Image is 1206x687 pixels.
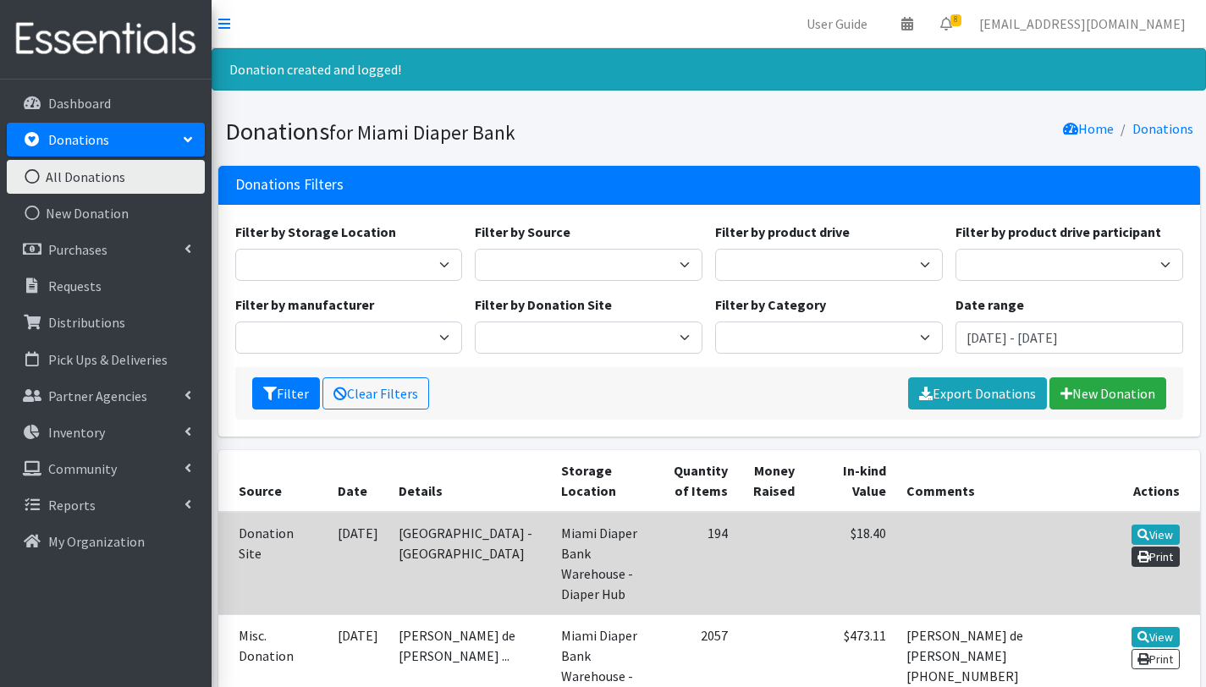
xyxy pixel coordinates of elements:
a: Export Donations [908,377,1047,409]
p: Reports [48,497,96,514]
p: Inventory [48,424,105,441]
div: Donation created and logged! [212,48,1206,91]
a: All Donations [7,160,205,194]
a: New Donation [7,196,205,230]
p: My Organization [48,533,145,550]
label: Filter by product drive participant [955,222,1161,242]
small: for Miami Diaper Bank [329,120,515,145]
img: HumanEssentials [7,11,205,68]
a: Inventory [7,415,205,449]
td: [GEOGRAPHIC_DATA] - [GEOGRAPHIC_DATA] [388,512,551,615]
a: Community [7,452,205,486]
th: Source [218,450,328,512]
td: Miami Diaper Bank Warehouse - Diaper Hub [551,512,658,615]
a: Print [1132,547,1180,567]
a: Donations [1132,120,1193,137]
p: Partner Agencies [48,387,147,404]
th: Money Raised [738,450,805,512]
th: Actions [1116,450,1199,512]
td: 194 [658,512,739,615]
a: Home [1063,120,1114,137]
a: View [1132,627,1180,647]
p: Pick Ups & Deliveries [48,351,168,368]
label: Filter by Storage Location [235,222,396,242]
td: [DATE] [328,512,388,615]
a: New Donation [1049,377,1166,409]
th: Storage Location [551,450,658,512]
a: My Organization [7,525,205,558]
a: Print [1132,649,1180,669]
a: Requests [7,269,205,303]
p: Purchases [48,241,107,258]
h1: Donations [225,117,703,146]
label: Filter by Source [475,222,570,242]
td: Donation Site [218,512,328,615]
label: Date range [955,294,1024,315]
p: Requests [48,278,102,294]
a: [EMAIL_ADDRESS][DOMAIN_NAME] [966,7,1199,41]
a: Donations [7,123,205,157]
a: Purchases [7,233,205,267]
span: 8 [950,14,961,26]
label: Filter by manufacturer [235,294,374,315]
a: Dashboard [7,86,205,120]
a: Pick Ups & Deliveries [7,343,205,376]
p: Distributions [48,314,125,331]
th: In-kind Value [805,450,895,512]
h3: Donations Filters [235,176,344,194]
label: Filter by Category [715,294,826,315]
label: Filter by product drive [715,222,850,242]
a: 8 [927,7,966,41]
th: Details [388,450,551,512]
p: Community [48,460,117,477]
a: Partner Agencies [7,379,205,413]
th: Comments [896,450,1116,512]
a: User Guide [793,7,881,41]
th: Date [328,450,388,512]
td: $18.40 [805,512,895,615]
label: Filter by Donation Site [475,294,612,315]
input: January 1, 2011 - December 31, 2011 [955,322,1183,354]
button: Filter [252,377,320,409]
a: Distributions [7,305,205,339]
a: View [1132,525,1180,545]
a: Clear Filters [322,377,429,409]
th: Quantity of Items [658,450,739,512]
p: Dashboard [48,95,111,112]
p: Donations [48,131,109,148]
a: Reports [7,488,205,522]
